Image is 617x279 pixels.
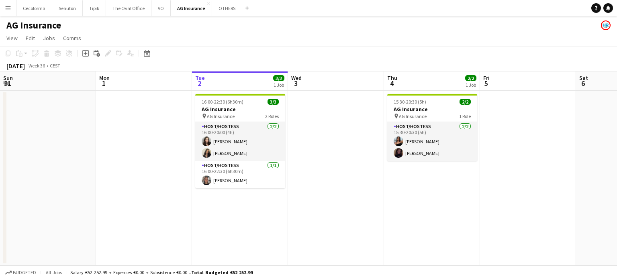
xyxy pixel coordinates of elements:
[4,268,37,277] button: Budgeted
[43,35,55,42] span: Jobs
[50,63,60,69] div: CEST
[22,33,38,43] a: Edit
[13,270,36,275] span: Budgeted
[212,0,242,16] button: OTHERS
[6,35,18,42] span: View
[151,0,171,16] button: VO
[16,0,52,16] button: Cecoforma
[70,269,253,275] div: Salary €52 252.99 + Expenses €0.00 + Subsistence €0.00 =
[63,35,81,42] span: Comms
[3,33,21,43] a: View
[601,20,611,30] app-user-avatar: HR Team
[27,63,47,69] span: Week 36
[60,33,84,43] a: Comms
[171,0,212,16] button: AG Insurance
[44,269,63,275] span: All jobs
[6,19,61,31] h1: AG Insurance
[83,0,106,16] button: Tipik
[106,0,151,16] button: The Oval Office
[26,35,35,42] span: Edit
[40,33,58,43] a: Jobs
[52,0,83,16] button: Seauton
[191,269,253,275] span: Total Budgeted €52 252.99
[6,62,25,70] div: [DATE]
